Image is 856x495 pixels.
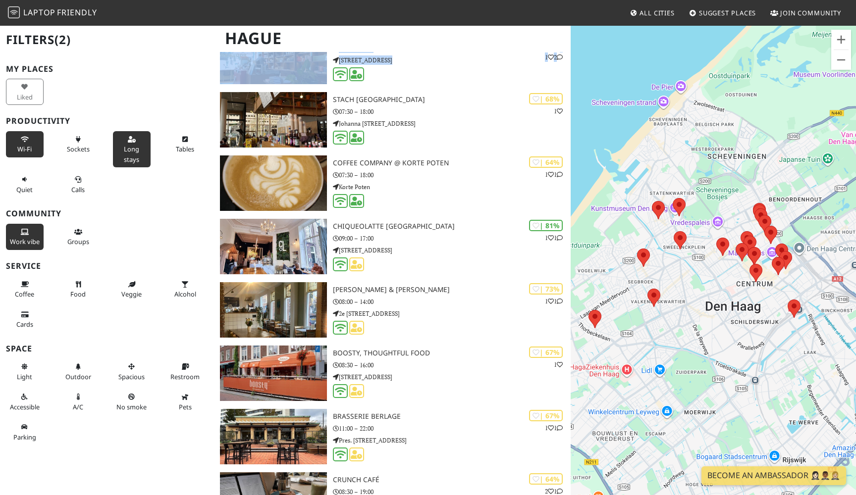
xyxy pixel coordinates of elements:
[333,297,571,306] p: 08:00 – 14:00
[59,276,97,302] button: Food
[831,50,851,70] button: Verkleinern
[73,402,83,411] span: Air conditioned
[220,346,327,401] img: Boosty, thoughtful food
[529,220,563,231] div: | 81%
[529,410,563,421] div: | 67%
[529,283,563,295] div: | 73%
[333,286,571,294] h3: [PERSON_NAME] & [PERSON_NAME]
[220,92,327,148] img: STACH Den Haag
[214,282,571,338] a: Michel Boulangerie & Patisserie | 73% 11 [PERSON_NAME] & [PERSON_NAME] 08:00 – 14:00 2e [STREET_A...
[214,92,571,148] a: STACH Den Haag | 68% 1 STACH [GEOGRAPHIC_DATA] 07:30 – 18:00 Johanna [STREET_ADDRESS]
[59,131,97,157] button: Sockets
[333,349,571,357] h3: Boosty, thoughtful food
[333,159,571,167] h3: Coffee Company @ Korte Poten
[67,237,89,246] span: Group tables
[179,402,192,411] span: Pet friendly
[6,25,208,55] h2: Filters
[121,290,142,298] span: Veggie
[113,131,151,167] button: Long stays
[6,389,44,415] button: Accessible
[214,219,571,274] a: Chiqueolatte Den Haag | 81% 11 Chiqueolatte [GEOGRAPHIC_DATA] 09:00 – 17:00 [STREET_ADDRESS]
[71,185,85,194] span: Video/audio calls
[333,222,571,231] h3: Chiqueolatte [GEOGRAPHIC_DATA]
[10,237,40,246] span: People working
[333,234,571,243] p: 09:00 – 17:00
[113,389,151,415] button: No smoke
[545,170,563,179] p: 1 1
[554,106,563,116] p: 1
[6,419,44,445] button: Parking
[333,412,571,421] h3: Brasserie Berlage
[6,116,208,126] h3: Productivity
[113,358,151,385] button: Spacious
[6,171,44,198] button: Quiet
[23,7,55,18] span: Laptop
[6,209,208,218] h3: Community
[8,6,20,18] img: LaptopFriendly
[333,246,571,255] p: [STREET_ADDRESS]
[6,358,44,385] button: Light
[174,290,196,298] span: Alcohol
[59,358,97,385] button: Outdoor
[529,473,563,485] div: | 64%
[59,224,97,250] button: Groups
[217,25,569,52] h1: Hague
[13,433,36,442] span: Parking
[17,372,32,381] span: Natural light
[6,344,208,353] h3: Space
[333,170,571,180] p: 07:30 – 18:00
[780,8,841,17] span: Join Community
[6,64,208,74] h3: My Places
[67,145,90,153] span: Power sockets
[333,119,571,128] p: Johanna [STREET_ADDRESS]
[10,402,40,411] span: Accessible
[220,409,327,464] img: Brasserie Berlage
[54,31,71,48] span: (2)
[220,219,327,274] img: Chiqueolatte Den Haag
[6,131,44,157] button: Wi-Fi
[59,389,97,415] button: A/C
[529,346,563,358] div: | 67%
[333,424,571,433] p: 11:00 – 22:00
[333,96,571,104] h3: STACH [GEOGRAPHIC_DATA]
[214,346,571,401] a: Boosty, thoughtful food | 67% 1 Boosty, thoughtful food 08:30 – 16:00 [STREET_ADDRESS]
[529,93,563,104] div: | 68%
[640,8,675,17] span: All Cities
[6,224,44,250] button: Work vibe
[333,309,571,318] p: 2e [STREET_ADDRESS]
[166,389,204,415] button: Pets
[529,156,563,168] div: | 64%
[220,155,327,211] img: Coffee Company @ Korte Poten
[59,171,97,198] button: Calls
[333,360,571,370] p: 08:30 – 16:00
[118,372,145,381] span: Spacious
[8,4,97,22] a: LaptopFriendly LaptopFriendly
[16,320,33,329] span: Credit cards
[166,358,204,385] button: Restroom
[214,155,571,211] a: Coffee Company @ Korte Poten | 64% 11 Coffee Company @ Korte Poten 07:30 – 18:00 Korte Poten
[170,372,200,381] span: Restroom
[214,409,571,464] a: Brasserie Berlage | 67% 11 Brasserie Berlage 11:00 – 22:00 Pres. [STREET_ADDRESS]
[554,360,563,369] p: 1
[176,145,194,153] span: Work-friendly tables
[124,145,139,163] span: Long stays
[333,372,571,382] p: [STREET_ADDRESS]
[333,436,571,445] p: Pres. [STREET_ADDRESS]
[699,8,756,17] span: Suggest Places
[333,107,571,116] p: 07:30 – 18:00
[70,290,86,298] span: Food
[220,282,327,338] img: Michel Boulangerie & Patisserie
[626,4,679,22] a: All Cities
[17,145,32,153] span: Stable Wi-Fi
[545,233,563,243] p: 1 1
[766,4,845,22] a: Join Community
[116,402,147,411] span: Smoke free
[333,182,571,192] p: Korte Poten
[6,306,44,333] button: Cards
[166,131,204,157] button: Tables
[15,290,34,298] span: Coffee
[545,423,563,433] p: 1 1
[545,297,563,306] p: 1 1
[685,4,760,22] a: Suggest Places
[6,276,44,302] button: Coffee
